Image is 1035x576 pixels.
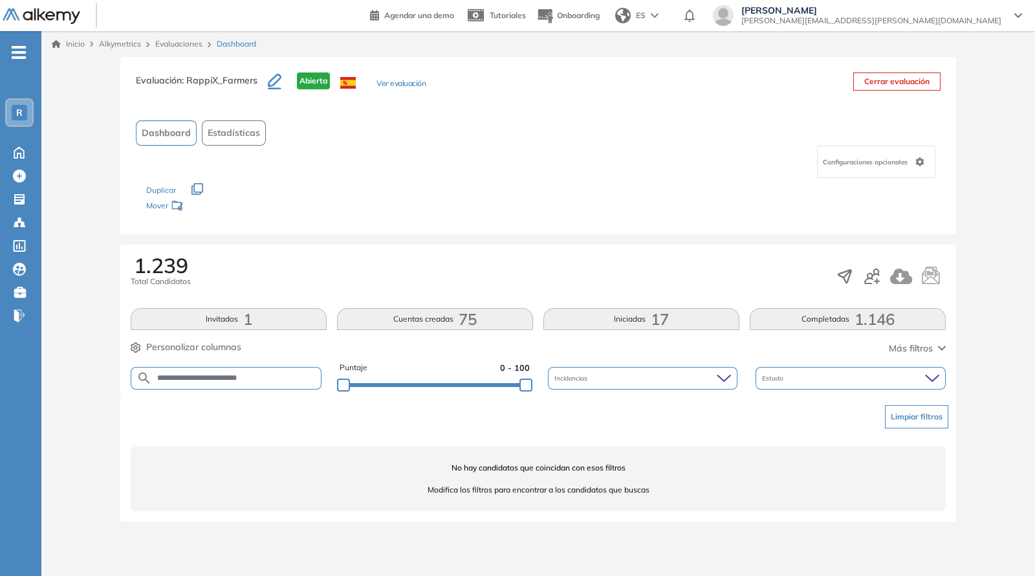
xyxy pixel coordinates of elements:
button: Estadísticas [202,120,266,146]
span: Modifica los filtros para encontrar a los candidatos que buscas [131,484,946,496]
div: Mover [146,195,276,219]
div: Configuraciones opcionales [817,146,935,178]
h3: Evaluación [136,72,268,100]
span: Personalizar columnas [146,340,241,354]
span: Alkymetrics [99,39,141,49]
i: - [12,51,26,54]
span: Incidencias [554,373,590,383]
img: arrow [651,13,659,18]
span: Dashboard [142,126,191,140]
span: Puntaje [340,362,367,374]
button: Dashboard [136,120,197,146]
button: Invitados1 [131,308,327,330]
button: Personalizar columnas [131,340,241,354]
a: Evaluaciones [155,39,202,49]
button: Completadas1.146 [750,308,946,330]
span: Abierta [297,72,330,89]
span: Más filtros [889,342,933,355]
button: Iniciadas17 [543,308,739,330]
button: Cerrar evaluación [853,72,941,91]
button: Cuentas creadas75 [337,308,533,330]
span: 1.239 [134,255,188,276]
img: world [615,8,631,23]
span: Configuraciones opcionales [823,157,910,167]
span: Onboarding [557,10,600,20]
span: [PERSON_NAME] [741,5,1001,16]
a: Agendar una demo [370,6,454,22]
button: Onboarding [536,2,600,30]
button: Ver evaluación [376,78,426,91]
span: Estadísticas [208,126,260,140]
span: R [16,107,23,118]
span: Estado [762,373,786,383]
img: Logo [3,8,80,25]
span: Agendar una demo [384,10,454,20]
a: Inicio [52,38,85,50]
span: [PERSON_NAME][EMAIL_ADDRESS][PERSON_NAME][DOMAIN_NAME] [741,16,1001,26]
img: ESP [340,77,356,89]
div: Estado [756,367,946,390]
span: No hay candidatos que coincidan con esos filtros [131,462,946,474]
span: ES [636,10,646,21]
span: Dashboard [217,38,256,50]
button: Más filtros [889,342,946,355]
button: Limpiar filtros [885,405,948,428]
span: Duplicar [146,185,176,195]
span: 0 - 100 [500,362,530,374]
span: Total Candidatos [131,276,191,287]
img: SEARCH_ALT [136,370,152,386]
span: Tutoriales [490,10,526,20]
span: : RappiX_Farmers [182,74,257,86]
div: Incidencias [548,367,738,390]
